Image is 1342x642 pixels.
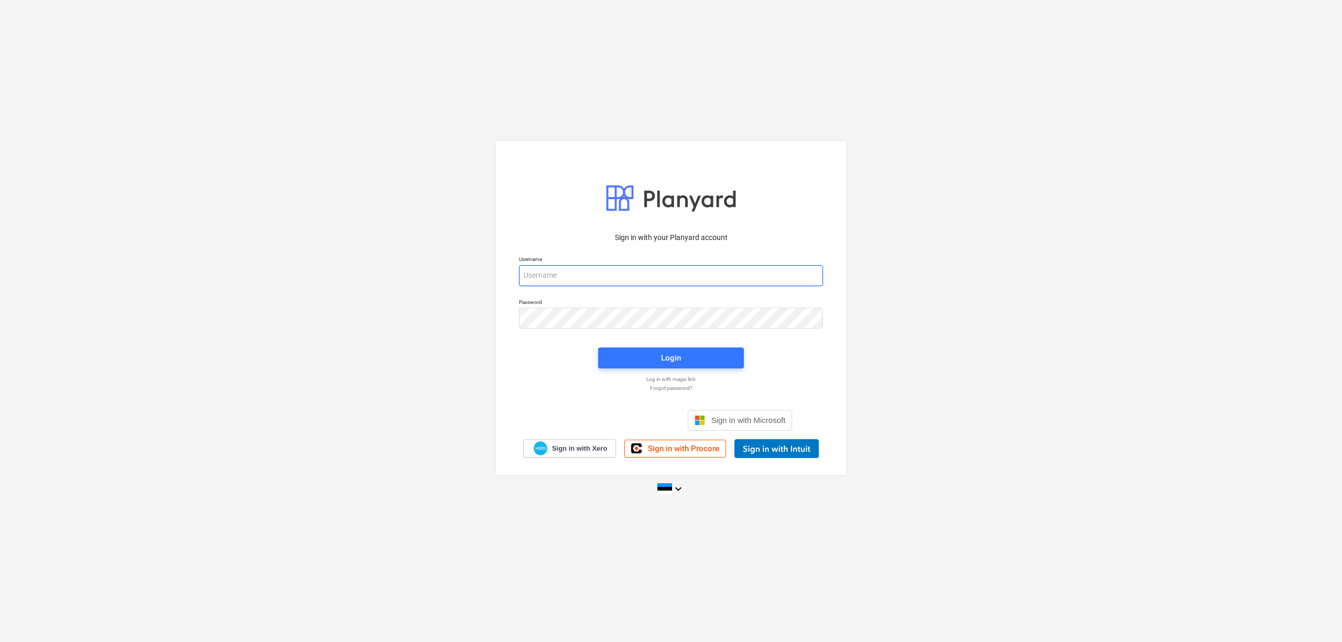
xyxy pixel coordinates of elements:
[661,351,681,365] div: Login
[695,415,705,426] img: Microsoft logo
[672,483,685,495] i: keyboard_arrow_down
[545,409,685,432] iframe: Sisselogimine Google'i nupu abil
[514,376,828,383] a: Log in with magic link
[648,444,719,453] span: Sign in with Procore
[519,299,823,308] p: Password
[519,256,823,265] p: Username
[624,440,726,458] a: Sign in with Procore
[711,416,786,425] span: Sign in with Microsoft
[598,347,744,368] button: Login
[523,439,616,458] a: Sign in with Xero
[519,265,823,286] input: Username
[514,385,828,391] a: Forgot password?
[519,232,823,243] p: Sign in with your Planyard account
[552,444,607,453] span: Sign in with Xero
[534,441,547,455] img: Xero logo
